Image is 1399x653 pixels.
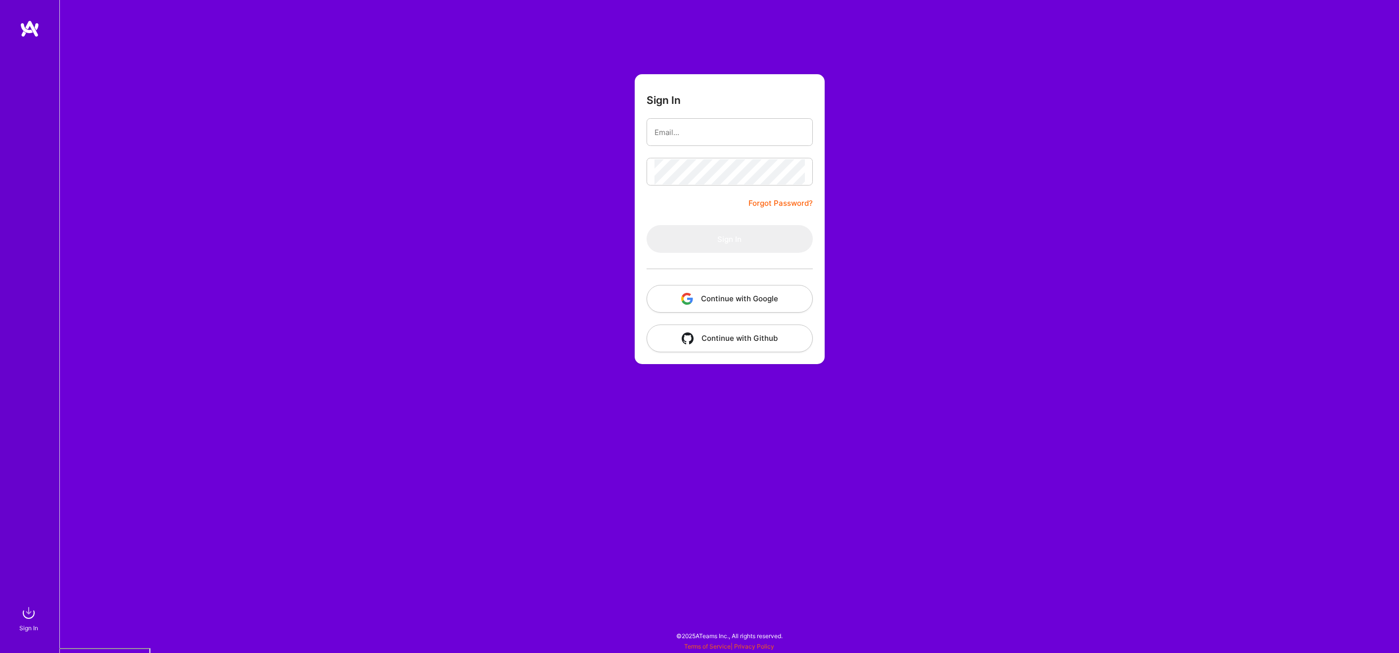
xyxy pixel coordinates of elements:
[19,603,39,623] img: sign in
[654,120,805,145] input: Email...
[682,332,694,344] img: icon
[734,643,774,650] a: Privacy Policy
[59,623,1399,648] div: © 2025 ATeams Inc., All rights reserved.
[684,643,774,650] span: |
[748,197,813,209] a: Forgot Password?
[647,94,681,106] h3: Sign In
[647,285,813,313] button: Continue with Google
[681,293,693,305] img: icon
[647,225,813,253] button: Sign In
[20,20,40,38] img: logo
[19,623,38,633] div: Sign In
[684,643,731,650] a: Terms of Service
[21,603,39,633] a: sign inSign In
[647,325,813,352] button: Continue with Github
